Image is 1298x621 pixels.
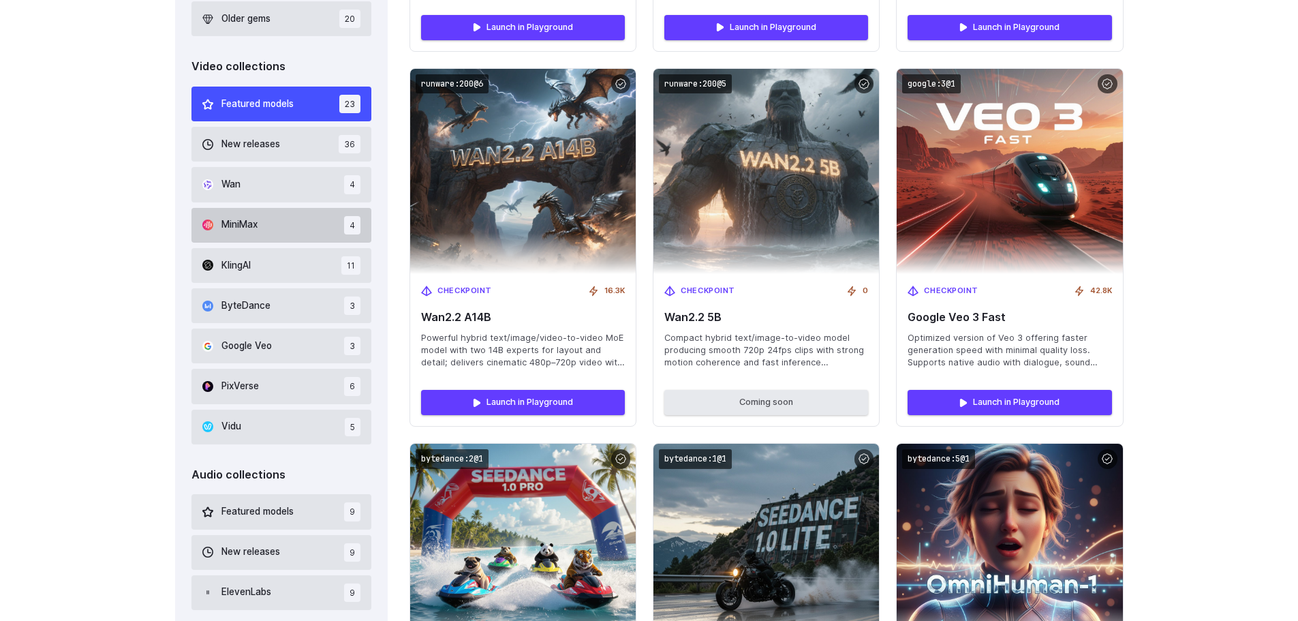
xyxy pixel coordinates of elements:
a: Launch in Playground [908,390,1111,414]
span: 5 [345,418,360,436]
span: 42.8K [1090,285,1112,297]
code: runware:200@5 [659,74,732,94]
code: bytedance:1@1 [659,449,732,469]
span: New releases [221,137,280,152]
code: google:3@1 [902,74,961,94]
span: Wan2.2 A14B [421,311,625,324]
button: PixVerse 6 [191,369,372,404]
a: Launch in Playground [664,15,868,40]
span: Google Veo 3 Fast [908,311,1111,324]
span: Optimized version of Veo 3 offering faster generation speed with minimal quality loss. Supports n... [908,332,1111,369]
span: 9 [344,584,360,602]
span: Checkpoint [681,285,735,297]
span: Featured models [221,97,294,112]
span: 9 [344,502,360,521]
span: Powerful hybrid text/image/video-to-video MoE model with two 14B experts for layout and detail; d... [421,332,625,369]
button: Featured models 9 [191,494,372,529]
code: runware:200@6 [416,74,489,94]
button: Vidu 5 [191,410,372,444]
span: Wan [221,177,241,192]
button: MiniMax 4 [191,208,372,243]
span: KlingAI [221,258,251,273]
span: 11 [341,256,360,275]
div: Video collections [191,58,372,76]
span: 36 [339,135,360,153]
span: ByteDance [221,299,271,314]
button: Featured models 23 [191,87,372,121]
img: Google Veo 3 Fast [897,69,1122,274]
span: Compact hybrid text/image-to-video model producing smooth 720p 24fps clips with strong motion coh... [664,332,868,369]
a: Launch in Playground [421,390,625,414]
button: Google Veo 3 [191,329,372,363]
span: Checkpoint [924,285,978,297]
code: bytedance:5@1 [902,449,975,469]
span: 23 [339,95,360,113]
button: ByteDance 3 [191,288,372,323]
div: Audio collections [191,466,372,484]
button: ElevenLabs 9 [191,575,372,610]
span: PixVerse [221,379,259,394]
code: bytedance:2@1 [416,449,489,469]
span: 16.3K [604,285,625,297]
span: Checkpoint [437,285,492,297]
span: ElevenLabs [221,585,271,600]
span: Older gems [221,12,271,27]
button: KlingAI 11 [191,248,372,283]
span: MiniMax [221,217,258,232]
button: Coming soon [664,390,868,414]
img: Wan2.2 5B [653,69,879,274]
span: Wan2.2 5B [664,311,868,324]
span: 4 [344,175,360,194]
span: 3 [344,297,360,315]
span: 0 [863,285,868,297]
a: Launch in Playground [421,15,625,40]
button: New releases 36 [191,127,372,162]
span: 20 [339,10,360,28]
button: New releases 9 [191,535,372,570]
button: Older gems 20 [191,1,372,36]
span: 6 [344,377,360,395]
img: Wan2.2 A14B [410,69,636,274]
span: Featured models [221,504,294,519]
span: Vidu [221,419,241,434]
a: Launch in Playground [908,15,1111,40]
span: 3 [344,337,360,355]
span: 4 [344,216,360,234]
span: Google Veo [221,339,272,354]
button: Wan 4 [191,167,372,202]
span: New releases [221,545,280,560]
span: 9 [344,543,360,562]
